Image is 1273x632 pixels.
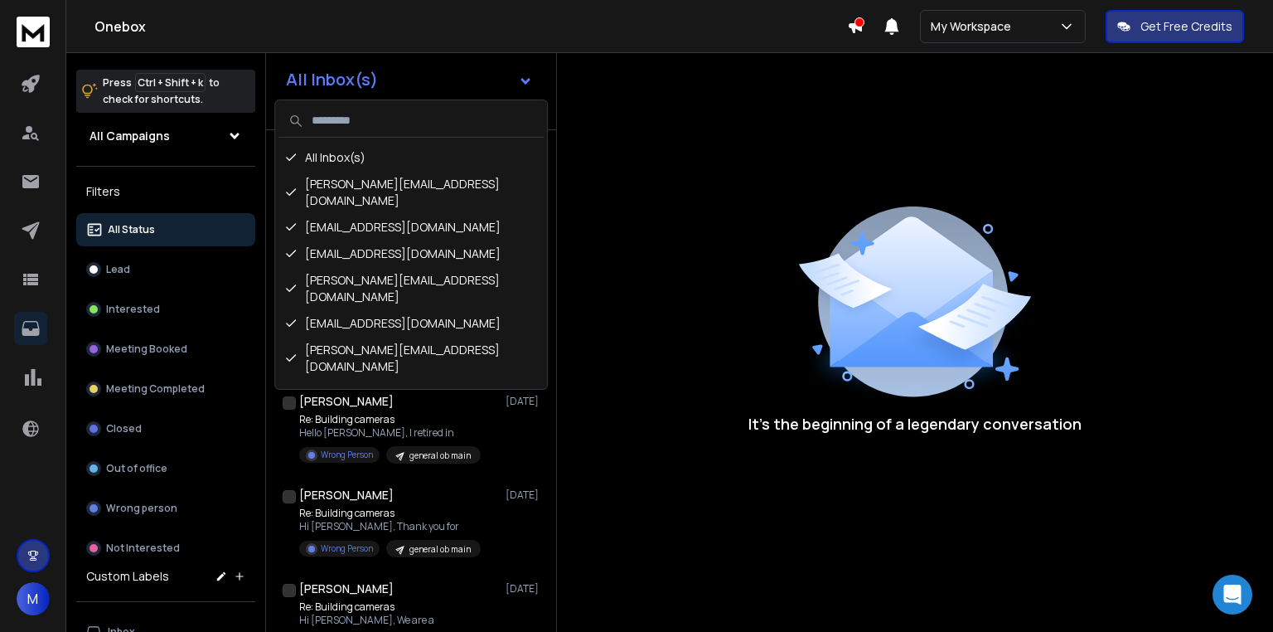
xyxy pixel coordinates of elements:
p: Meeting Completed [106,382,205,396]
p: All Status [108,223,155,236]
p: [DATE] [506,395,543,408]
p: Re: Building cameras [299,507,481,520]
h1: [PERSON_NAME] [299,393,394,410]
p: [DATE] [506,489,543,502]
img: logo [17,17,50,47]
p: Hi [PERSON_NAME], We are a [299,614,481,627]
div: [EMAIL_ADDRESS][DOMAIN_NAME] [278,380,544,406]
p: Hello [PERSON_NAME], I retired in [299,426,481,440]
p: Get Free Credits [1140,18,1232,35]
span: M [17,582,50,615]
p: Hi [PERSON_NAME], Thank you for [299,520,481,533]
span: Ctrl + Shift + k [135,73,206,92]
p: general ob main [409,450,471,462]
div: [EMAIL_ADDRESS][DOMAIN_NAME] [278,241,544,267]
div: [EMAIL_ADDRESS][DOMAIN_NAME] [278,214,544,241]
p: Wrong Person [321,449,373,461]
p: Not Interested [106,542,180,555]
p: Lead [106,263,130,276]
p: My Workspace [931,18,1018,35]
p: Meeting Booked [106,343,187,356]
h3: Custom Labels [86,568,169,585]
p: Re: Building cameras [299,600,481,614]
h1: [PERSON_NAME] [299,581,394,597]
p: It’s the beginning of a legendary conversation [748,412,1082,435]
div: Open Intercom Messenger [1212,575,1252,615]
div: [PERSON_NAME][EMAIL_ADDRESS][DOMAIN_NAME] [278,267,544,310]
h1: [PERSON_NAME] [299,487,394,503]
p: Re: Building cameras [299,413,481,426]
p: Interested [106,303,160,316]
h3: Filters [76,180,255,203]
div: [PERSON_NAME][EMAIL_ADDRESS][DOMAIN_NAME] [278,337,544,380]
p: Wrong person [106,502,177,515]
div: All Inbox(s) [278,144,544,171]
div: [PERSON_NAME][EMAIL_ADDRESS][DOMAIN_NAME] [278,171,544,214]
h1: Onebox [94,17,847,36]
p: [DATE] [506,582,543,596]
h1: All Inbox(s) [286,71,378,88]
div: [EMAIL_ADDRESS][DOMAIN_NAME] [278,310,544,337]
p: Wrong Person [321,542,373,555]
p: Closed [106,422,142,435]
h1: All Campaigns [90,128,170,144]
p: Press to check for shortcuts. [103,75,220,108]
p: Out of office [106,462,167,475]
p: general ob main [409,543,471,556]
